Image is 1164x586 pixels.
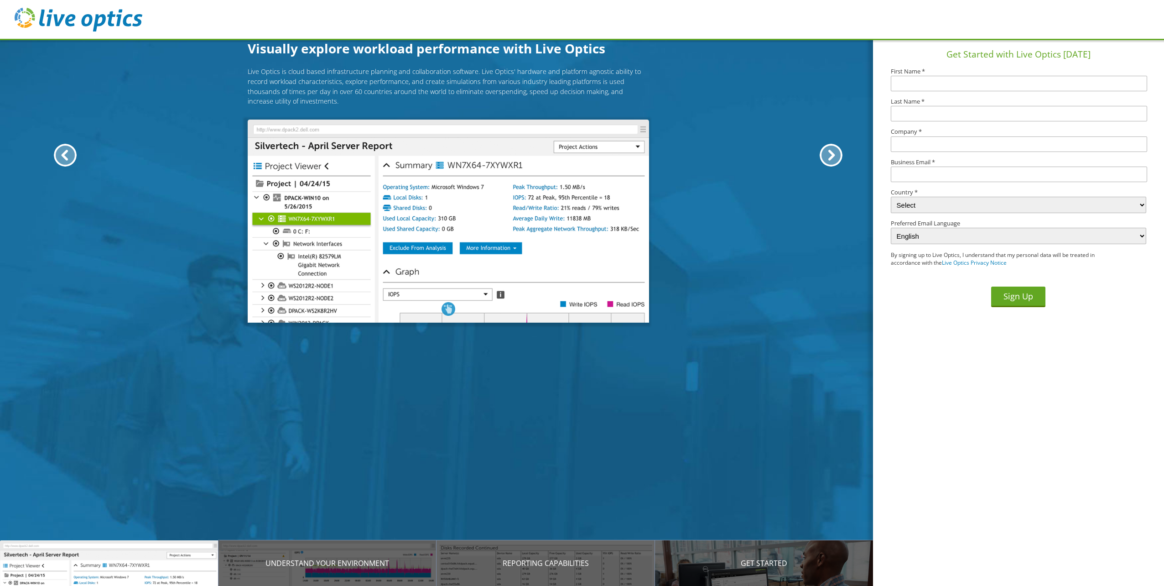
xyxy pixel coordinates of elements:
[891,99,1146,105] label: Last Name *
[248,67,649,106] p: Live Optics is cloud based infrastructure planning and collaboration software. Live Optics' hardw...
[891,220,1146,226] label: Preferred Email Language
[991,287,1045,307] button: Sign Up
[891,251,1121,267] p: By signing up to Live Optics, I understand that my personal data will be treated in accordance wi...
[218,558,437,569] p: Understand your environment
[248,120,649,323] img: Introducing Live Optics
[891,189,1146,195] label: Country *
[248,39,649,58] h1: Visually explore workload performance with Live Optics
[15,8,142,31] img: live_optics_svg.svg
[891,68,1146,74] label: First Name *
[877,48,1160,61] h1: Get Started with Live Optics [DATE]
[891,159,1146,165] label: Business Email *
[891,129,1146,135] label: Company *
[942,259,1007,267] a: Live Optics Privacy Notice
[655,558,873,569] p: Get Started
[436,558,655,569] p: Reporting Capabilities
